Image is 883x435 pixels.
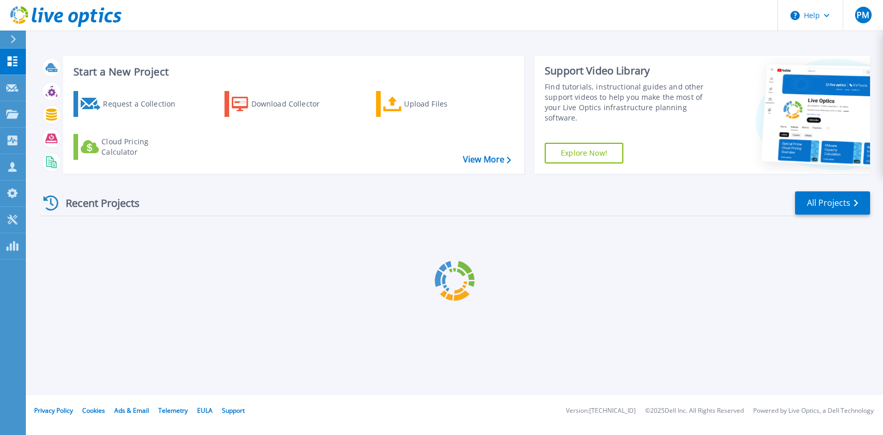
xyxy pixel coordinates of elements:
div: Cloud Pricing Calculator [101,137,184,157]
a: Privacy Policy [34,406,73,415]
div: Find tutorials, instructional guides and other support videos to help you make the most of your L... [545,82,714,123]
a: View More [463,155,511,164]
a: Upload Files [376,91,491,117]
a: Cookies [82,406,105,415]
a: Cloud Pricing Calculator [73,134,189,160]
div: Support Video Library [545,64,714,78]
a: Request a Collection [73,91,189,117]
a: Ads & Email [114,406,149,415]
a: Download Collector [225,91,340,117]
a: EULA [197,406,213,415]
span: PM [857,11,869,19]
div: Upload Files [404,94,487,114]
div: Download Collector [251,94,334,114]
li: © 2025 Dell Inc. All Rights Reserved [645,408,744,414]
a: All Projects [795,191,870,215]
div: Recent Projects [40,190,154,216]
h3: Start a New Project [73,66,511,78]
li: Version: [TECHNICAL_ID] [566,408,636,414]
a: Telemetry [158,406,188,415]
div: Request a Collection [103,94,186,114]
a: Support [222,406,245,415]
li: Powered by Live Optics, a Dell Technology [753,408,874,414]
a: Explore Now! [545,143,623,163]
